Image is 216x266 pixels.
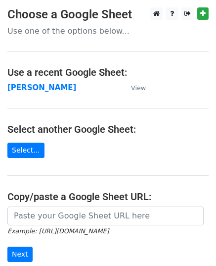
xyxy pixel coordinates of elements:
[121,83,146,92] a: View
[7,7,209,22] h3: Choose a Google Sheet
[7,247,33,262] input: Next
[7,207,204,225] input: Paste your Google Sheet URL here
[7,66,209,78] h4: Use a recent Google Sheet:
[131,84,146,92] small: View
[7,227,109,235] small: Example: [URL][DOMAIN_NAME]
[7,83,76,92] a: [PERSON_NAME]
[7,143,44,158] a: Select...
[7,123,209,135] h4: Select another Google Sheet:
[7,26,209,36] p: Use one of the options below...
[7,191,209,203] h4: Copy/paste a Google Sheet URL:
